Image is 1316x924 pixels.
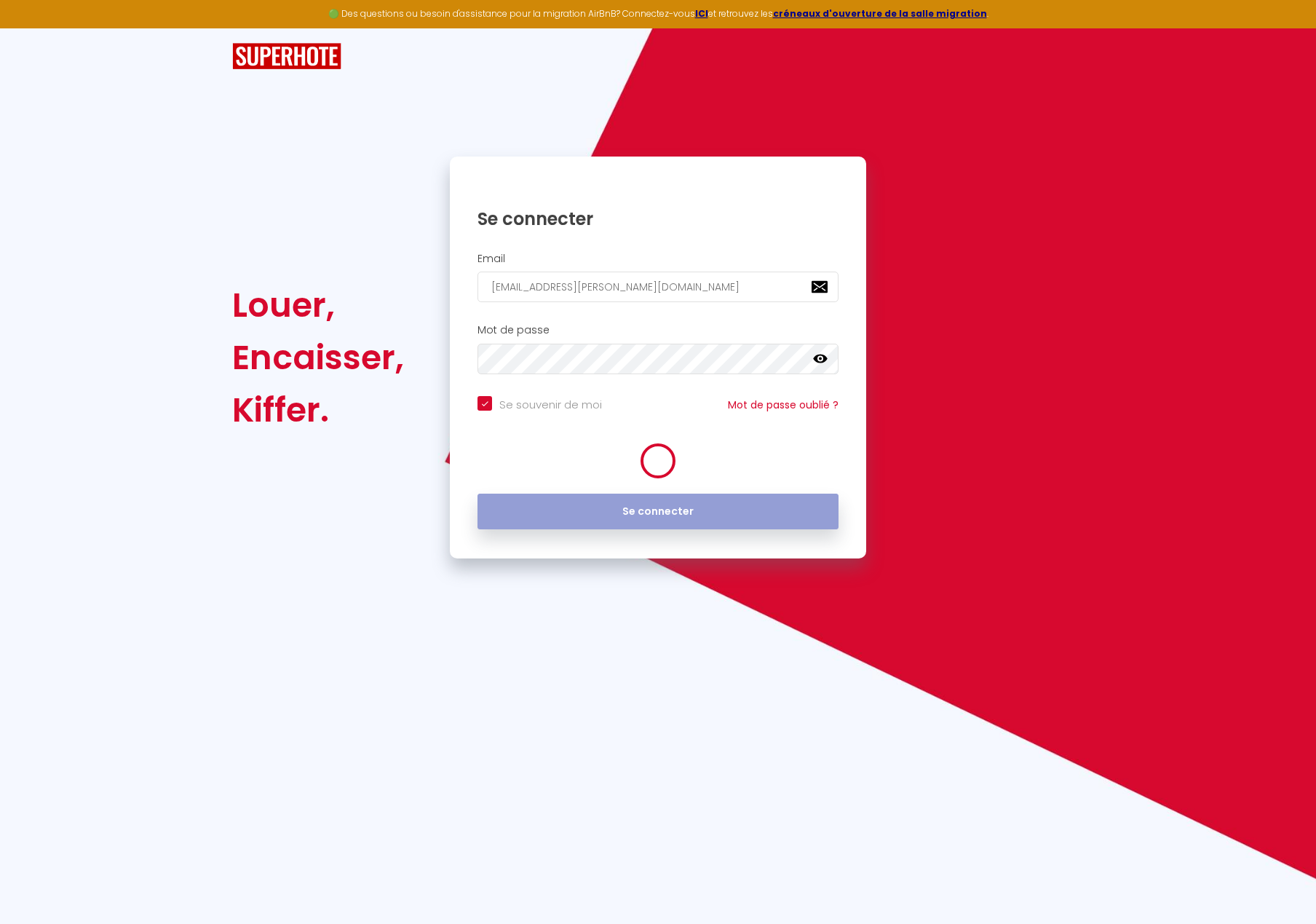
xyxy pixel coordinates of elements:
div: Encaisser, [232,331,404,384]
input: Ton Email [477,272,839,302]
h2: Mot de passe [477,324,839,336]
button: Ouvrir le widget de chat LiveChat [12,6,55,50]
h2: Email [477,253,839,265]
img: SuperHote logo [232,43,341,70]
button: Se connecter [477,494,839,530]
h1: Se connecter [477,208,839,230]
a: créneaux d'ouverture de la salle migration [773,7,987,20]
a: Mot de passe oublié ? [728,398,839,412]
div: Kiffer. [232,384,404,436]
a: ICI [695,7,708,20]
div: Louer, [232,279,404,331]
